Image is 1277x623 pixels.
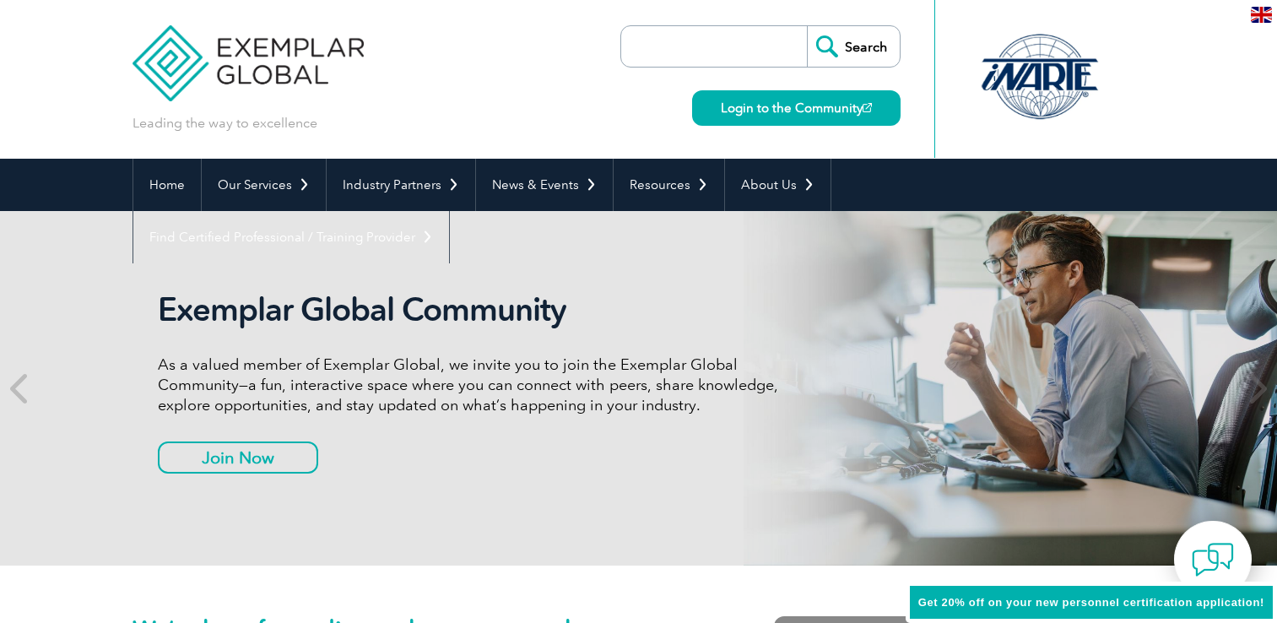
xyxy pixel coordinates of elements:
[863,103,872,112] img: open_square.png
[133,159,201,211] a: Home
[158,442,318,474] a: Join Now
[327,159,475,211] a: Industry Partners
[1251,7,1272,23] img: en
[725,159,831,211] a: About Us
[133,114,317,133] p: Leading the way to excellence
[807,26,900,67] input: Search
[158,355,791,415] p: As a valued member of Exemplar Global, we invite you to join the Exemplar Global Community—a fun,...
[1192,539,1234,581] img: contact-chat.png
[202,159,326,211] a: Our Services
[918,596,1264,609] span: Get 20% off on your new personnel certification application!
[133,211,449,263] a: Find Certified Professional / Training Provider
[158,290,791,329] h2: Exemplar Global Community
[476,159,613,211] a: News & Events
[614,159,724,211] a: Resources
[692,90,901,126] a: Login to the Community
